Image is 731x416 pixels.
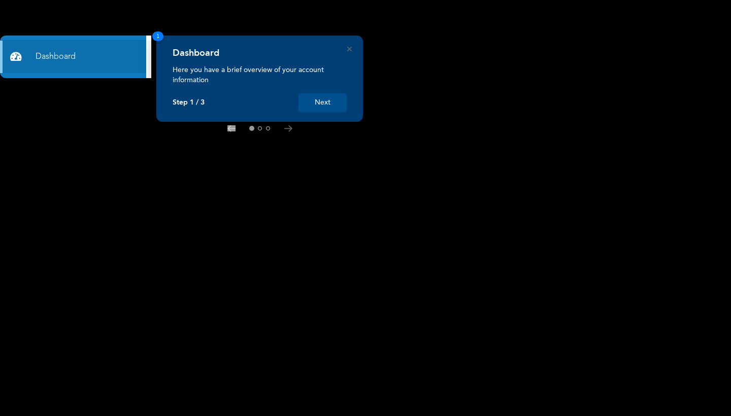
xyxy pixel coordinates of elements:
[347,47,352,51] button: Close
[173,48,219,59] h4: Dashboard
[152,31,163,41] span: 1
[173,98,205,107] p: Step 1 / 3
[298,93,347,112] button: Next
[173,65,347,85] p: Here you have a brief overview of your account information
